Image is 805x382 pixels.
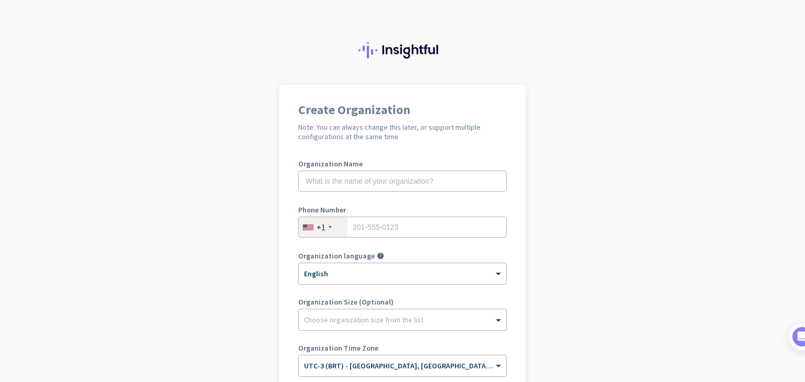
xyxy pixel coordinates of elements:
input: 201-555-0123 [298,217,507,238]
label: Phone Number [298,206,507,214]
h2: Note: You can always change this later, or support multiple configurations at the same time [298,122,507,141]
h1: Create Organization [298,104,507,116]
img: Insightful [358,42,447,59]
div: +1 [317,222,325,232]
i: help [377,252,384,260]
label: Organization Name [298,160,507,167]
input: What is the name of your organization? [298,171,507,192]
label: Organization language [298,252,375,260]
label: Organization Size (Optional) [298,298,507,306]
label: Organization Time Zone [298,344,507,352]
